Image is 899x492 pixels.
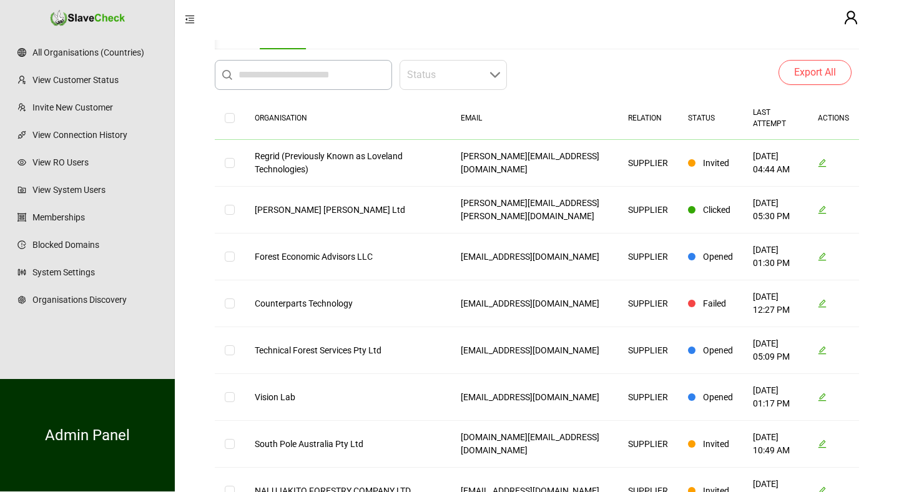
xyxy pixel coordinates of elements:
[688,204,733,217] div: Clicked
[779,60,852,85] button: Export All
[618,187,678,234] td: SUPPLIER
[688,391,733,404] div: Opened
[743,140,808,187] td: [DATE] 04:44 AM
[818,205,827,214] span: edit
[688,157,733,170] div: Invited
[618,421,678,468] td: SUPPLIER
[818,346,827,355] span: edit
[451,280,618,327] td: [EMAIL_ADDRESS][DOMAIN_NAME]
[32,287,162,312] a: Organisations Discovery
[688,344,733,357] div: Opened
[794,65,836,80] span: Export All
[32,177,162,202] a: View System Users
[451,234,618,280] td: [EMAIL_ADDRESS][DOMAIN_NAME]
[818,159,827,167] span: edit
[451,374,618,421] td: [EMAIL_ADDRESS][DOMAIN_NAME]
[32,205,162,230] a: Memberships
[451,97,618,140] th: EMAIL
[618,234,678,280] td: SUPPLIER
[743,421,808,468] td: [DATE] 10:49 AM
[818,252,827,261] span: edit
[245,234,451,280] td: Forest Economic Advisors LLC
[818,439,827,449] a: Edit invite data
[451,327,618,374] td: [EMAIL_ADDRESS][DOMAIN_NAME]
[185,14,195,24] span: menu-fold
[818,345,827,355] a: Edit invite data
[818,393,827,401] span: edit
[32,260,162,285] a: System Settings
[245,187,451,234] td: [PERSON_NAME] [PERSON_NAME] Ltd
[743,280,808,327] td: [DATE] 12:27 PM
[451,187,618,234] td: [PERSON_NAME][EMAIL_ADDRESS][PERSON_NAME][DOMAIN_NAME]
[688,297,733,310] div: Failed
[245,97,451,140] th: ORGANISATION
[32,67,162,92] a: View Customer Status
[743,327,808,374] td: [DATE] 05:09 PM
[743,97,808,140] th: LAST ATTEMPT
[688,438,733,451] div: Invited
[618,327,678,374] td: SUPPLIER
[688,250,733,263] div: Opened
[451,421,618,468] td: [DOMAIN_NAME][EMAIL_ADDRESS][DOMAIN_NAME]
[32,95,162,120] a: Invite New Customer
[818,440,827,448] span: edit
[843,10,858,25] span: user
[618,374,678,421] td: SUPPLIER
[32,40,162,65] a: All Organisations (Countries)
[618,140,678,187] td: SUPPLIER
[245,140,451,187] td: Regrid (Previously Known as Loveland Technologies)
[32,232,162,257] a: Blocked Domains
[618,97,678,140] th: RELATION
[743,234,808,280] td: [DATE] 01:30 PM
[245,421,451,468] td: South Pole Australia Pty Ltd
[808,97,859,140] th: ACTIONS
[818,158,827,168] a: Edit invite data
[32,122,162,147] a: View Connection History
[678,97,743,140] th: STATUS
[618,280,678,327] td: SUPPLIER
[818,205,827,215] a: Edit invite data
[831,14,859,49] button: ellipsis
[743,187,808,234] td: [DATE] 05:30 PM
[245,374,451,421] td: Vision Lab
[818,252,827,262] a: Edit invite data
[451,140,618,187] td: [PERSON_NAME][EMAIL_ADDRESS][DOMAIN_NAME]
[818,299,827,308] span: edit
[32,150,162,175] a: View RO Users
[743,374,808,421] td: [DATE] 01:17 PM
[818,392,827,402] a: Edit invite data
[818,298,827,308] a: Edit invite data
[245,280,451,327] td: Counterparts Technology
[245,327,451,374] td: Technical Forest Services Pty Ltd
